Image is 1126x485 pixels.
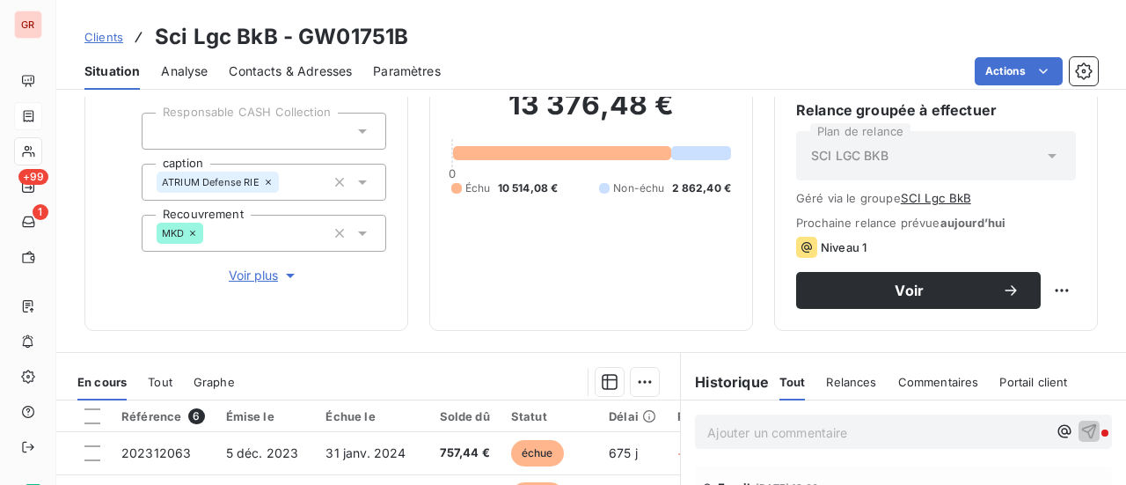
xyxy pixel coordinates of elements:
span: SCI LGC BKB [811,147,889,165]
h3: Sci Lgc BkB - GW01751B [155,21,408,53]
span: +99 [18,169,48,185]
span: 10 514,08 € [498,180,559,196]
span: +618 j [677,445,713,460]
div: Émise le [226,409,305,423]
div: Solde dû [428,409,490,423]
span: Voir [817,283,1002,298]
span: Clients [84,30,123,44]
span: échue [511,440,564,467]
span: Prochaine relance prévue [796,216,1076,230]
span: Échu [465,180,491,196]
span: Graphe [194,375,235,389]
input: Ajouter une valeur [203,225,217,241]
a: Clients [84,28,123,46]
input: Ajouter une valeur [157,123,171,139]
div: Référence [121,408,205,424]
span: 31 janv. 2024 [325,445,406,460]
span: Relances [826,375,876,389]
span: 757,44 € [428,445,490,462]
div: Statut [511,409,588,423]
span: 0 [449,166,456,180]
span: Commentaires [898,375,979,389]
h6: Relance groupée à effectuer [796,99,1076,121]
div: Retard [677,409,734,423]
div: Échue le [325,409,406,423]
span: 5 déc. 2023 [226,445,299,460]
span: Tout [779,375,806,389]
button: SCI Lgc BkB [901,191,971,205]
span: Contacts & Adresses [229,62,352,80]
div: GR [14,11,42,39]
span: 1 [33,204,48,220]
h2: 13 376,48 € [451,87,731,140]
span: 202312063 [121,445,191,460]
button: Voir plus [142,266,386,285]
span: ATRIUM Defense RIE [162,177,260,187]
span: Tout [148,375,172,389]
span: Portail client [999,375,1067,389]
span: Non-échu [613,180,664,196]
span: aujourd’hui [940,216,1006,230]
span: En cours [77,375,127,389]
div: Délai [609,409,656,423]
span: 2 862,40 € [672,180,732,196]
span: Situation [84,62,140,80]
button: Voir [796,272,1041,309]
span: Géré via le groupe [796,191,1076,205]
iframe: Intercom live chat [1066,425,1108,467]
span: Paramètres [373,62,441,80]
button: Actions [975,57,1063,85]
input: Ajouter une valeur [279,174,293,190]
span: Niveau 1 [821,240,866,254]
h6: Historique [681,371,769,393]
span: 6 [188,408,204,424]
span: MKD [162,228,184,239]
span: Analyse [161,62,208,80]
span: 675 j [609,445,638,460]
span: Voir plus [229,267,299,284]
